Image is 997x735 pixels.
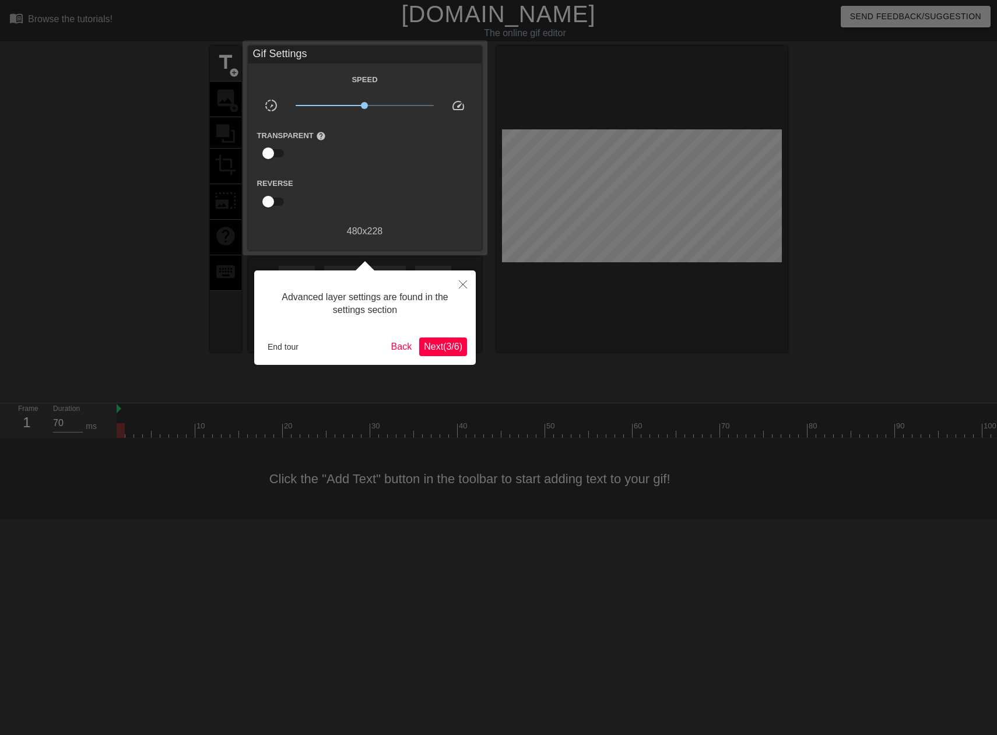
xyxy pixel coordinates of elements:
button: End tour [263,338,303,356]
button: Close [450,270,476,297]
span: Next ( 3 / 6 ) [424,342,462,351]
button: Back [387,337,417,356]
div: Advanced layer settings are found in the settings section [263,279,467,329]
button: Next [419,337,467,356]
